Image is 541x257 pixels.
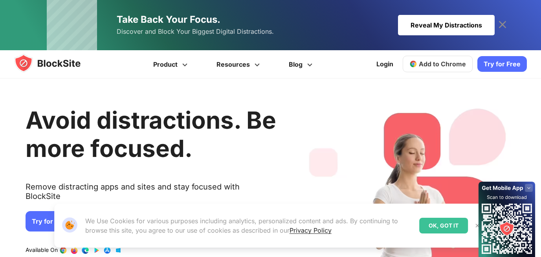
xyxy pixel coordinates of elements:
[26,106,276,162] h1: Avoid distractions. Be more focused.
[117,14,220,25] span: Take Back Your Focus.
[14,54,96,73] img: blocksite-icon.5d769676.svg
[472,221,482,231] button: Close
[372,55,398,73] a: Login
[477,56,527,72] a: Try for Free
[419,60,466,68] span: Add to Chrome
[203,50,275,78] a: Resources
[419,218,468,233] div: OK, GOT IT
[85,216,413,235] p: We Use Cookies for various purposes including analytics, personalized content and ads. By continu...
[117,26,274,37] span: Discover and Block Your Biggest Digital Distractions.
[26,182,276,207] text: Remove distracting apps and sites and stay focused with BlockSite
[403,56,473,72] a: Add to Chrome
[26,211,75,231] a: Try for Free
[290,226,332,234] a: Privacy Policy
[474,222,480,229] img: Close
[275,50,328,78] a: Blog
[409,60,417,68] img: chrome-icon.svg
[26,246,58,254] text: Available On
[140,50,203,78] a: Product
[398,15,495,35] div: Reveal My Distractions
